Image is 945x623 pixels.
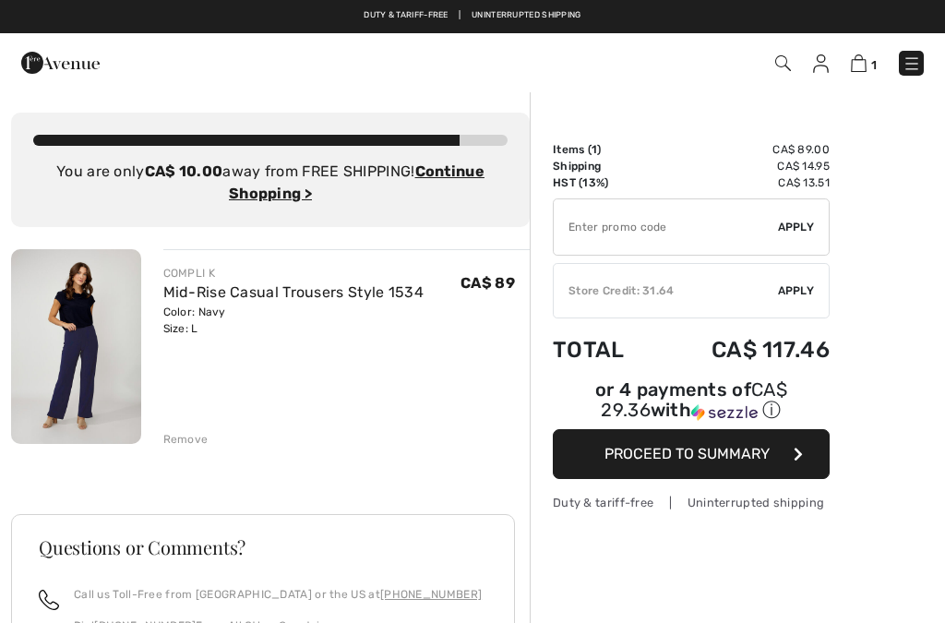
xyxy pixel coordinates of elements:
[21,53,100,70] a: 1ère Avenue
[553,494,830,511] div: Duty & tariff-free | Uninterrupted shipping
[554,282,778,299] div: Store Credit: 31.64
[553,174,657,191] td: HST (13%)
[380,588,482,601] a: [PHONE_NUMBER]
[554,199,778,255] input: Promo code
[691,404,758,421] img: Sezzle
[163,304,425,337] div: Color: Navy Size: L
[145,162,223,180] strong: CA$ 10.00
[553,381,830,429] div: or 4 payments ofCA$ 29.36withSezzle Click to learn more about Sezzle
[657,158,830,174] td: CA$ 14.95
[601,378,787,421] span: CA$ 29.36
[553,141,657,158] td: Items ( )
[813,54,829,73] img: My Info
[851,52,877,74] a: 1
[553,158,657,174] td: Shipping
[903,54,921,73] img: Menu
[11,249,141,444] img: Mid-Rise Casual Trousers Style 1534
[657,318,830,381] td: CA$ 117.46
[778,282,815,299] span: Apply
[21,44,100,81] img: 1ère Avenue
[553,318,657,381] td: Total
[39,590,59,610] img: call
[553,381,830,423] div: or 4 payments of with
[461,274,515,292] span: CA$ 89
[592,143,597,156] span: 1
[604,445,770,462] span: Proceed to Summary
[775,55,791,71] img: Search
[74,586,482,603] p: Call us Toll-Free from [GEOGRAPHIC_DATA] or the US at
[851,54,867,72] img: Shopping Bag
[163,431,209,448] div: Remove
[163,265,425,282] div: COMPLI K
[39,538,487,557] h3: Questions or Comments?
[33,161,508,205] div: You are only away from FREE SHIPPING!
[871,58,877,72] span: 1
[657,141,830,158] td: CA$ 89.00
[553,429,830,479] button: Proceed to Summary
[163,283,425,301] a: Mid-Rise Casual Trousers Style 1534
[657,174,830,191] td: CA$ 13.51
[778,219,815,235] span: Apply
